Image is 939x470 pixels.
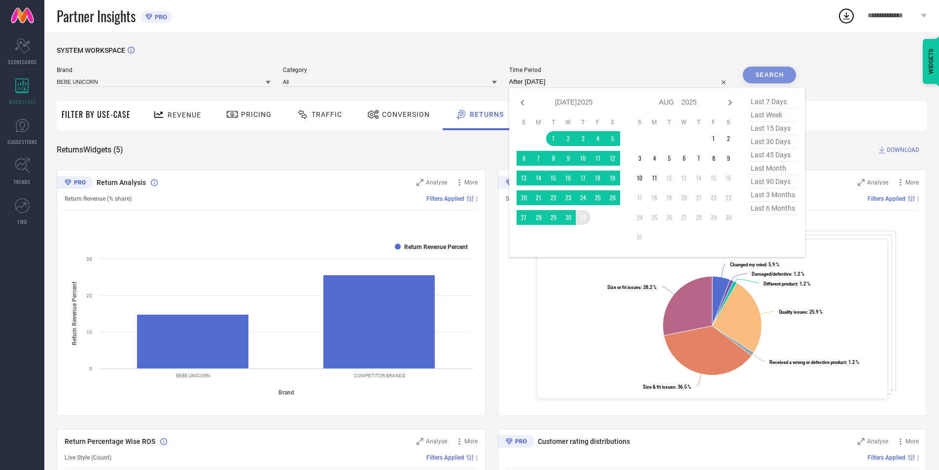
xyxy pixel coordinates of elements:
span: Time Period [509,67,731,73]
span: Return Percentage Wise ROS [65,437,155,445]
span: SYSTEM WORKSPACE [57,46,125,54]
td: Sat Jul 12 2025 [605,151,620,166]
th: Monday [647,118,662,126]
text: COMPETITOR BRANDS [354,373,405,378]
td: Wed Aug 20 2025 [677,190,692,205]
span: SUGGESTIONS [7,138,37,145]
text: 20 [86,293,92,298]
tspan: Size or fit issues [608,285,641,290]
text: : 5.9 % [730,262,779,267]
th: Tuesday [546,118,561,126]
span: Returns [470,110,504,118]
tspan: Damaged/defective [752,271,791,277]
tspan: Different product [764,281,797,287]
svg: Zoom [417,179,423,186]
td: Sat Aug 09 2025 [721,151,736,166]
span: Brand [57,67,271,73]
span: Filters Applied [868,454,905,461]
span: More [905,438,919,445]
span: last 6 months [748,202,798,215]
td: Fri Jul 18 2025 [591,171,605,185]
td: Wed Jul 16 2025 [561,171,576,185]
th: Friday [591,118,605,126]
span: last 7 days [748,95,798,108]
td: Sun Jul 20 2025 [517,190,531,205]
span: | [476,454,478,461]
svg: Zoom [417,438,423,445]
th: Monday [531,118,546,126]
td: Tue Jul 15 2025 [546,171,561,185]
span: More [464,179,478,186]
tspan: Brand [278,389,294,396]
text: 0 [89,366,92,371]
td: Fri Aug 29 2025 [706,210,721,225]
span: last 3 months [748,188,798,202]
td: Sun Aug 17 2025 [632,190,647,205]
svg: Zoom [858,438,865,445]
span: TRENDS [14,178,31,185]
span: Return Revenue (% share) [65,195,132,202]
td: Tue Jul 08 2025 [546,151,561,166]
td: Sat Jul 26 2025 [605,190,620,205]
td: Wed Jul 30 2025 [561,210,576,225]
td: Fri Jul 11 2025 [591,151,605,166]
span: More [464,438,478,445]
div: Premium [498,435,534,450]
td: Sun Jul 27 2025 [517,210,531,225]
td: Mon Jul 07 2025 [531,151,546,166]
text: : 1.2 % [752,271,804,277]
td: Sat Jul 19 2025 [605,171,620,185]
div: Premium [498,176,534,191]
td: Mon Jul 14 2025 [531,171,546,185]
div: Next month [724,97,736,108]
td: Wed Jul 02 2025 [561,131,576,146]
span: Sold Quantity (% share) [506,195,568,202]
th: Thursday [692,118,706,126]
text: BEBE UNICORN [176,373,210,378]
td: Tue Jul 22 2025 [546,190,561,205]
text: : 28.2 % [608,285,657,290]
span: Analyse [867,438,888,445]
td: Mon Aug 04 2025 [647,151,662,166]
td: Fri Aug 15 2025 [706,171,721,185]
text: : 1.2 % [769,360,859,365]
span: More [905,179,919,186]
text: : 36.5 % [643,384,691,390]
span: Traffic [312,110,342,118]
span: Return Analysis [97,179,146,186]
div: Previous month [517,97,528,108]
th: Saturday [605,118,620,126]
td: Fri Aug 22 2025 [706,190,721,205]
span: Analyse [867,179,888,186]
td: Mon Aug 25 2025 [647,210,662,225]
span: Filter By Use-Case [62,108,131,120]
td: Thu Aug 07 2025 [692,151,706,166]
span: PRO [152,13,167,21]
svg: Zoom [858,179,865,186]
td: Sun Aug 03 2025 [632,151,647,166]
div: Open download list [837,7,855,25]
th: Thursday [576,118,591,126]
tspan: Quality issues [779,309,807,315]
td: Thu Jul 31 2025 [576,210,591,225]
span: Returns Widgets ( 5 ) [57,145,123,155]
span: Category [283,67,497,73]
td: Tue Aug 12 2025 [662,171,677,185]
span: Live Style (Count) [65,454,111,461]
td: Thu Aug 28 2025 [692,210,706,225]
text: : 1.2 % [764,281,810,287]
text: Return Revenue Percent [404,244,468,251]
td: Mon Jul 28 2025 [531,210,546,225]
td: Thu Jul 10 2025 [576,151,591,166]
td: Tue Aug 05 2025 [662,151,677,166]
tspan: Changed my mind [730,262,766,267]
text: : 25.9 % [779,309,823,315]
text: 10 [86,329,92,335]
span: Filters Applied [426,454,464,461]
td: Sat Jul 05 2025 [605,131,620,146]
span: FWD [18,218,27,225]
tspan: Return Revenue Percent [71,282,78,345]
td: Thu Jul 03 2025 [576,131,591,146]
input: Select time period [509,76,731,88]
span: WORKSPACE [9,98,36,106]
